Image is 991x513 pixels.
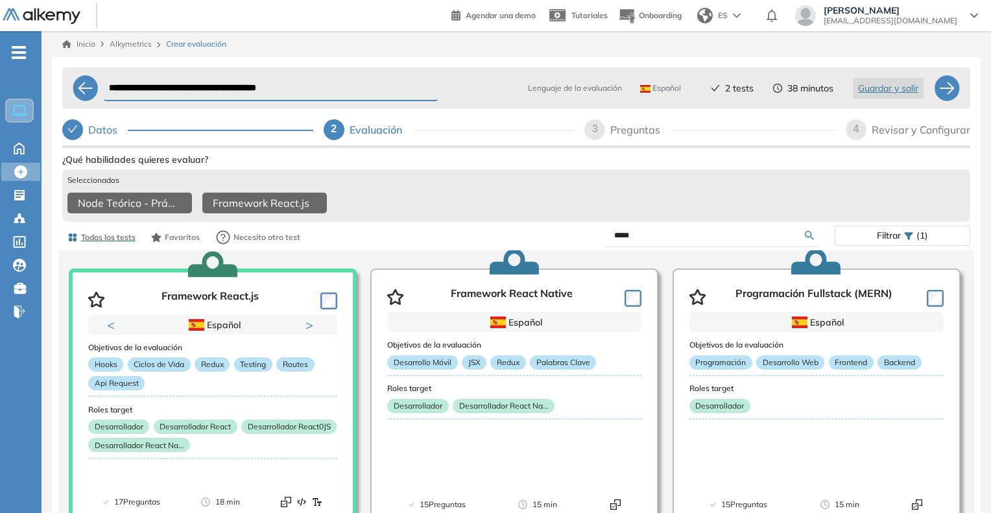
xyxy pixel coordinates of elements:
span: Node Teórico - Práctico [78,195,176,211]
img: ESP [792,316,807,328]
p: Api Request [88,376,145,390]
p: Desarrollador React [154,420,237,434]
div: Español [134,318,293,332]
span: Crear evaluación [166,38,226,50]
span: Español [640,83,681,93]
div: 4Revisar y Configurar [846,119,970,140]
div: Español [433,315,596,329]
span: ¿Qué habilidades quieres evaluar? [62,153,208,167]
span: Todos los tests [81,232,136,243]
span: Lenguaje de la evaluación [528,82,622,94]
span: (1) [916,226,928,245]
p: Desarrollador React Na... [453,399,555,413]
p: Hooks [88,358,123,372]
img: Format test logo [312,497,322,507]
h3: Objetivos de la evaluación [88,343,337,352]
h3: Roles target [689,384,944,393]
button: Todos los tests [62,226,141,248]
span: 2 [331,123,337,134]
p: Desarrollador [88,420,149,434]
span: [PERSON_NAME] [824,5,957,16]
span: 15 min [532,498,557,511]
span: ES [718,10,728,21]
p: Programación Fullstack (MERN) [735,287,892,307]
img: Format test logo [296,497,307,507]
p: Desarrollador [689,399,750,413]
div: 3Preguntas [584,119,835,140]
span: check [711,84,720,93]
button: Guardar y salir [853,78,924,99]
span: Framework React.js [213,195,309,211]
img: arrow [733,13,741,18]
p: Framework React.js [161,290,259,309]
span: Filtrar [877,226,901,245]
p: Desarrollador React0JS [241,420,337,434]
img: ESP [189,319,204,331]
h3: Objetivos de la evaluación [387,340,641,350]
h3: Roles target [88,405,337,414]
div: Preguntas [610,119,671,140]
h3: Roles target [387,384,641,393]
img: Logo [3,8,80,25]
span: 17 Preguntas [114,495,160,508]
div: Revisar y Configurar [872,119,970,140]
span: Agendar una demo [466,10,536,20]
span: Seleccionados [67,174,119,186]
span: Favoritos [165,232,200,243]
img: ESP [490,316,506,328]
p: JSX [462,355,486,370]
h3: Objetivos de la evaluación [689,340,944,350]
i: - [12,51,26,54]
span: 2 tests [725,82,754,95]
a: Agendar una demo [451,6,536,22]
img: Format test logo [610,499,621,510]
p: Palabras Clave [530,355,596,370]
p: Redux [490,355,525,370]
span: 18 min [215,495,240,508]
div: Evaluación [350,119,412,140]
p: Framework React Native [451,287,573,307]
span: 15 Preguntas [721,498,767,511]
a: Inicio [62,38,95,50]
button: 2 [218,335,228,337]
p: Frontend [829,355,874,370]
p: Desarrollo Móvil [387,355,457,370]
span: 15 Preguntas [420,498,466,511]
span: Necesito otro test [233,232,300,243]
p: Redux [195,358,230,372]
div: Datos [62,119,313,140]
span: 4 [854,123,859,134]
button: Previous [107,318,120,331]
img: Format test logo [912,499,922,510]
span: Tutoriales [571,10,608,20]
button: 1 [197,335,213,337]
button: Onboarding [618,2,682,30]
span: Guardar y salir [858,81,918,95]
p: Desarrollo Web [756,355,824,370]
span: 38 minutos [787,82,833,95]
div: Datos [88,119,128,140]
p: Programación [689,355,752,370]
p: Routes [276,358,314,372]
span: 15 min [835,498,859,511]
p: Ciclos de Vida [128,358,191,372]
div: Español [735,315,898,329]
span: [EMAIL_ADDRESS][DOMAIN_NAME] [824,16,957,26]
img: ESP [640,85,651,93]
span: Onboarding [639,10,682,20]
span: clock-circle [773,84,782,93]
img: world [697,8,713,23]
button: Favoritos [146,226,205,248]
p: Testing [234,358,272,372]
span: check [67,124,78,134]
span: Alkymetrics [110,39,152,49]
p: Backend [878,355,921,370]
button: Necesito otro test [210,224,306,250]
p: Desarrollador [387,399,448,413]
button: Next [305,318,318,331]
div: 2Evaluación [324,119,575,140]
p: Desarrollador React Na... [88,438,190,453]
span: 3 [592,123,598,134]
img: Format test logo [281,497,291,507]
